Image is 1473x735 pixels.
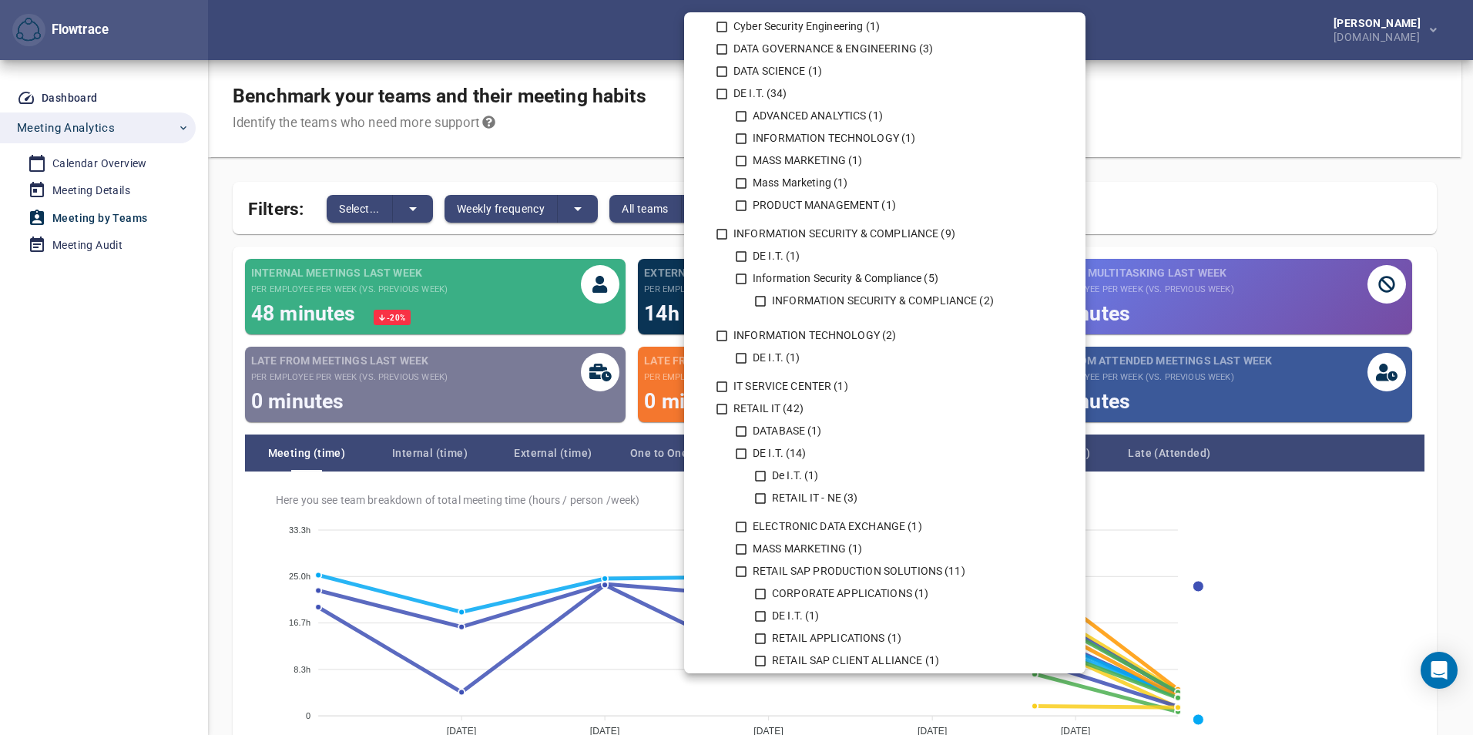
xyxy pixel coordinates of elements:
div: INFORMATION SECURITY & COMPLIANCE (9) [730,226,1042,242]
div: PRODUCT MANAGEMENT (1) [750,197,1024,213]
div: IT SERVICE CENTER (1) [730,378,1042,394]
div: RETAIL IT - NE (3) [769,490,1005,506]
div: RETAIL SAP CLIENT ALLIANCE (1) [769,653,1005,669]
div: ELECTRONIC DATA EXCHANGE (1) [750,519,1024,535]
div: Information Security & Compliance (5) [750,270,1024,287]
div: DE I.T. (1) [769,608,1005,624]
div: MASS MARKETING (1) [750,541,1024,557]
div: Open Intercom Messenger [1421,652,1458,689]
div: DATA GOVERNANCE & ENGINEERING (3) [730,41,1042,57]
div: De I.T. (1) [769,468,1005,484]
div: INFORMATION SECURITY & COMPLIANCE (2) [769,293,1005,309]
div: DATABASE (1) [750,423,1024,439]
div: Cyber Security Engineering (1) [730,18,1042,35]
div: RETAIL IT (42) [730,401,1042,417]
div: CORPORATE APPLICATIONS (1) [769,586,1005,602]
div: RETAIL SAP PRODUCTION SOLUTIONS (11) [750,563,1024,579]
div: INFORMATION TECHNOLOGY (1) [750,130,1024,146]
div: DE I.T. (34) [730,86,1042,102]
div: RETAIL APPLICATIONS (1) [769,630,1005,646]
div: ADVANCED ANALYTICS (1) [750,108,1024,124]
div: MASS MARKETING (1) [750,153,1024,169]
div: DE I.T. (1) [750,350,1024,366]
div: DE I.T. (1) [750,248,1024,264]
div: Mass Marketing (1) [750,175,1024,191]
div: DE I.T. (14) [750,445,1024,461]
div: DATA SCIENCE (1) [730,63,1042,79]
div: INFORMATION TECHNOLOGY (2) [730,327,1042,344]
